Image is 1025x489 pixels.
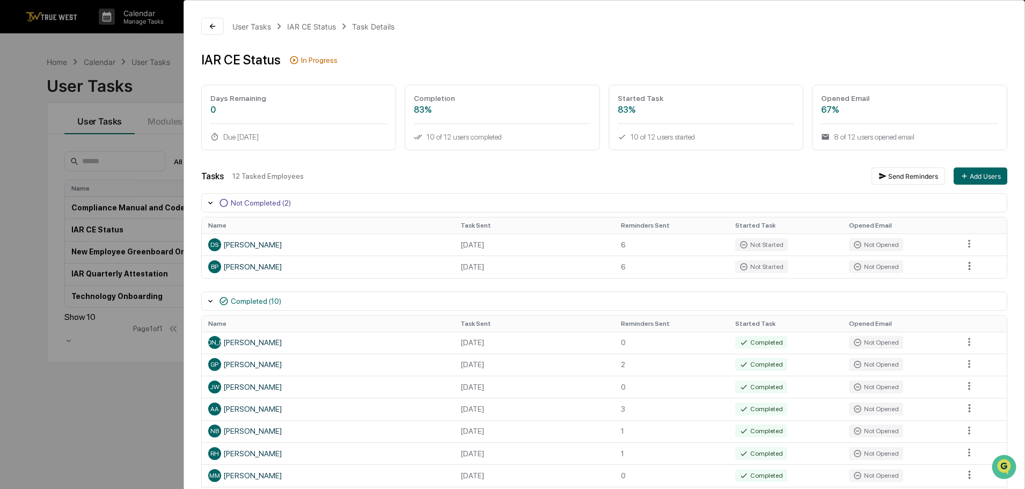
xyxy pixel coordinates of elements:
[849,403,903,415] div: Not Opened
[210,133,387,141] div: Due [DATE]
[614,420,729,442] td: 1
[414,105,591,115] div: 83%
[89,135,133,146] span: Attestations
[735,336,787,349] div: Completed
[11,82,30,101] img: 1746055101610-c473b297-6a78-478c-a979-82029cc54cd1
[36,93,136,101] div: We're available if you need us!
[21,156,68,166] span: Data Lookup
[210,427,219,435] span: NB
[201,171,224,181] div: Tasks
[28,49,177,60] input: Clear
[414,94,591,103] div: Completion
[210,241,218,249] span: DS
[735,381,787,393] div: Completed
[454,420,614,442] td: [DATE]
[6,131,74,150] a: 🖐️Preclearance
[614,256,729,278] td: 6
[821,133,998,141] div: 8 of 12 users opened email
[211,263,218,271] span: BP
[232,22,271,31] div: User Tasks
[618,94,795,103] div: Started Task
[454,316,614,332] th: Task Sent
[11,157,19,165] div: 🔎
[231,199,291,207] div: Not Completed (2)
[210,383,219,391] span: JW
[735,425,787,437] div: Completed
[210,450,219,457] span: RH
[872,167,945,185] button: Send Reminders
[614,316,729,332] th: Reminders Sent
[614,464,729,486] td: 0
[849,336,903,349] div: Not Opened
[74,131,137,150] a: 🗄️Attestations
[76,181,130,190] a: Powered byPylon
[21,135,69,146] span: Preclearance
[208,447,448,460] div: [PERSON_NAME]
[614,233,729,256] td: 6
[849,425,903,437] div: Not Opened
[208,381,448,393] div: [PERSON_NAME]
[454,354,614,376] td: [DATE]
[849,238,903,251] div: Not Opened
[454,233,614,256] td: [DATE]
[210,361,218,368] span: GP
[454,442,614,464] td: [DATE]
[201,52,281,68] div: IAR CE Status
[352,22,394,31] div: Task Details
[735,260,788,273] div: Not Started
[729,217,843,233] th: Started Task
[208,336,448,349] div: [PERSON_NAME]
[954,167,1007,185] button: Add Users
[821,94,998,103] div: Opened Email
[454,217,614,233] th: Task Sent
[210,94,387,103] div: Days Remaining
[202,316,454,332] th: Name
[735,358,787,371] div: Completed
[454,332,614,354] td: [DATE]
[849,358,903,371] div: Not Opened
[729,316,843,332] th: Started Task
[208,469,448,482] div: [PERSON_NAME]
[414,133,591,141] div: 10 of 12 users completed
[843,316,957,332] th: Opened Email
[189,339,239,346] span: [PERSON_NAME]
[614,442,729,464] td: 1
[107,182,130,190] span: Pylon
[11,136,19,145] div: 🖐️
[735,403,787,415] div: Completed
[618,105,795,115] div: 83%
[618,133,795,141] div: 10 of 12 users started
[209,472,220,479] span: MM
[614,398,729,420] td: 3
[301,56,338,64] div: In Progress
[78,136,86,145] div: 🗄️
[210,405,219,413] span: AA
[231,297,281,305] div: Completed (10)
[614,376,729,398] td: 0
[614,217,729,233] th: Reminders Sent
[454,464,614,486] td: [DATE]
[991,454,1020,483] iframe: Open customer support
[849,260,903,273] div: Not Opened
[11,23,195,40] p: How can we help?
[849,447,903,460] div: Not Opened
[208,403,448,415] div: [PERSON_NAME]
[208,238,448,251] div: [PERSON_NAME]
[208,425,448,437] div: [PERSON_NAME]
[36,82,176,93] div: Start new chat
[232,172,863,180] div: 12 Tasked Employees
[735,447,787,460] div: Completed
[843,217,957,233] th: Opened Email
[287,22,336,31] div: IAR CE Status
[208,260,448,273] div: [PERSON_NAME]
[454,376,614,398] td: [DATE]
[849,469,903,482] div: Not Opened
[614,354,729,376] td: 2
[454,398,614,420] td: [DATE]
[735,469,787,482] div: Completed
[208,358,448,371] div: [PERSON_NAME]
[182,85,195,98] button: Start new chat
[614,332,729,354] td: 0
[202,217,454,233] th: Name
